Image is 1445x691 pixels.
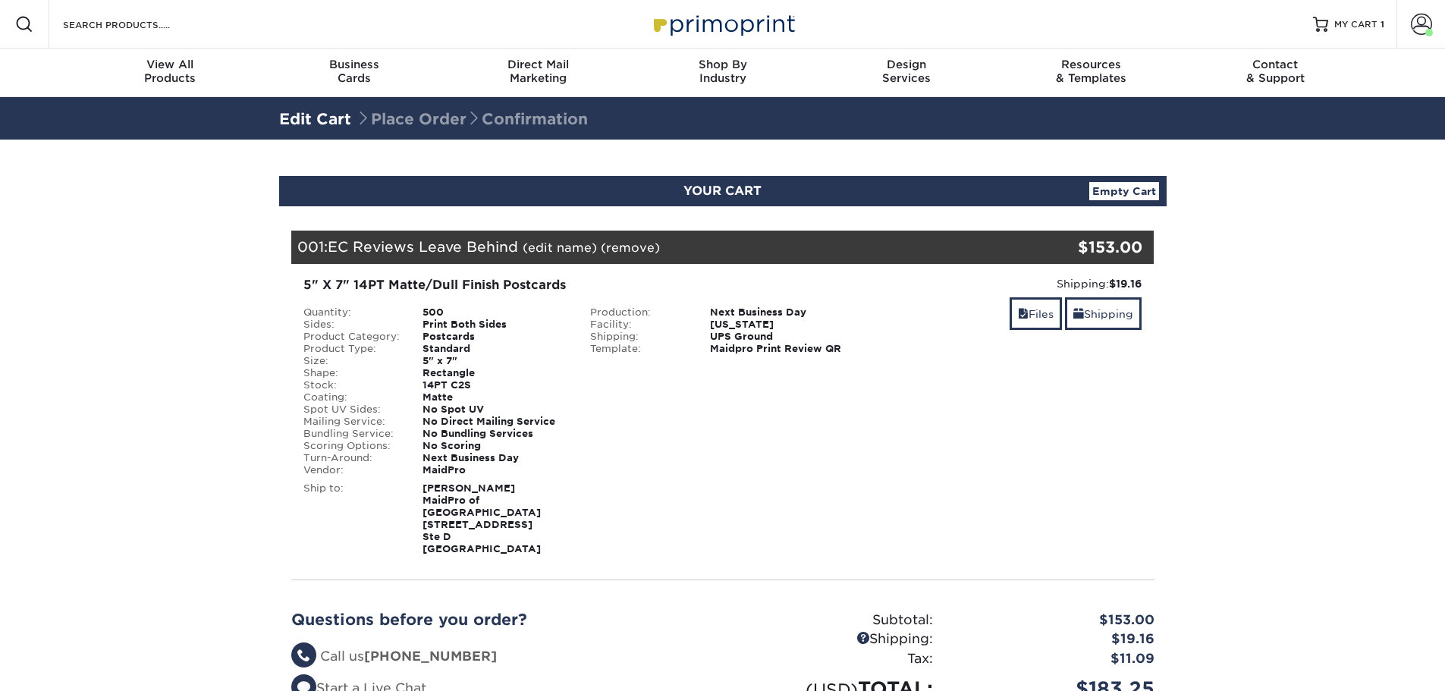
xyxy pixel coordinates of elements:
div: Ship to: [292,482,412,555]
div: 500 [411,306,579,319]
a: Shipping [1065,297,1142,330]
a: BusinessCards [262,49,446,97]
span: YOUR CART [683,184,762,198]
div: [US_STATE] [699,319,866,331]
div: No Direct Mailing Service [411,416,579,428]
div: Marketing [446,58,630,85]
div: MaidPro [411,464,579,476]
li: Call us [291,647,712,667]
a: Edit Cart [279,110,351,128]
div: Coating: [292,391,412,404]
strong: [PERSON_NAME] MaidPro of [GEOGRAPHIC_DATA] [STREET_ADDRESS] Ste D [GEOGRAPHIC_DATA] [423,482,541,554]
div: & Templates [999,58,1183,85]
h2: Questions before you order? [291,611,712,629]
a: (edit name) [523,240,597,255]
div: Shipping: [878,276,1142,291]
div: Bundling Service: [292,428,412,440]
div: 5" X 7" 14PT Matte/Dull Finish Postcards [303,276,855,294]
div: Rectangle [411,367,579,379]
div: Maidpro Print Review QR [699,343,866,355]
div: Shape: [292,367,412,379]
span: Direct Mail [446,58,630,71]
strong: [PHONE_NUMBER] [364,649,497,664]
div: No Scoring [411,440,579,452]
input: SEARCH PRODUCTS..... [61,15,209,33]
span: View All [78,58,262,71]
span: 1 [1381,19,1384,30]
span: MY CART [1334,18,1377,31]
div: No Spot UV [411,404,579,416]
a: Contact& Support [1183,49,1368,97]
div: $19.16 [944,630,1166,649]
a: View AllProducts [78,49,262,97]
span: Shop By [630,58,815,71]
div: Scoring Options: [292,440,412,452]
a: Files [1010,297,1062,330]
div: Vendor: [292,464,412,476]
span: files [1018,308,1029,320]
a: Empty Cart [1089,182,1159,200]
div: Print Both Sides [411,319,579,331]
div: Shipping: [723,630,944,649]
a: Shop ByIndustry [630,49,815,97]
div: Template: [579,343,699,355]
div: Tax: [723,649,944,669]
div: Sides: [292,319,412,331]
div: Services [815,58,999,85]
strong: $19.16 [1109,278,1142,290]
span: Business [262,58,446,71]
div: Products [78,58,262,85]
a: (remove) [601,240,660,255]
div: Subtotal: [723,611,944,630]
div: Facility: [579,319,699,331]
div: Industry [630,58,815,85]
div: No Bundling Services [411,428,579,440]
div: 5" x 7" [411,355,579,367]
div: Standard [411,343,579,355]
span: Resources [999,58,1183,71]
div: Matte [411,391,579,404]
span: Place Order Confirmation [356,110,588,128]
img: Primoprint [647,8,799,40]
div: Next Business Day [411,452,579,464]
div: $11.09 [944,649,1166,669]
div: $153.00 [1010,236,1143,259]
div: Stock: [292,379,412,391]
div: Next Business Day [699,306,866,319]
span: Design [815,58,999,71]
a: DesignServices [815,49,999,97]
div: Cards [262,58,446,85]
div: Product Type: [292,343,412,355]
a: Direct MailMarketing [446,49,630,97]
div: Postcards [411,331,579,343]
div: Mailing Service: [292,416,412,428]
div: 001: [291,231,1010,264]
a: Resources& Templates [999,49,1183,97]
div: Product Category: [292,331,412,343]
div: Shipping: [579,331,699,343]
div: $153.00 [944,611,1166,630]
div: Turn-Around: [292,452,412,464]
span: EC Reviews Leave Behind [328,238,518,255]
span: Contact [1183,58,1368,71]
span: shipping [1073,308,1084,320]
div: Quantity: [292,306,412,319]
div: 14PT C2S [411,379,579,391]
div: UPS Ground [699,331,866,343]
div: Size: [292,355,412,367]
div: & Support [1183,58,1368,85]
div: Production: [579,306,699,319]
div: Spot UV Sides: [292,404,412,416]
